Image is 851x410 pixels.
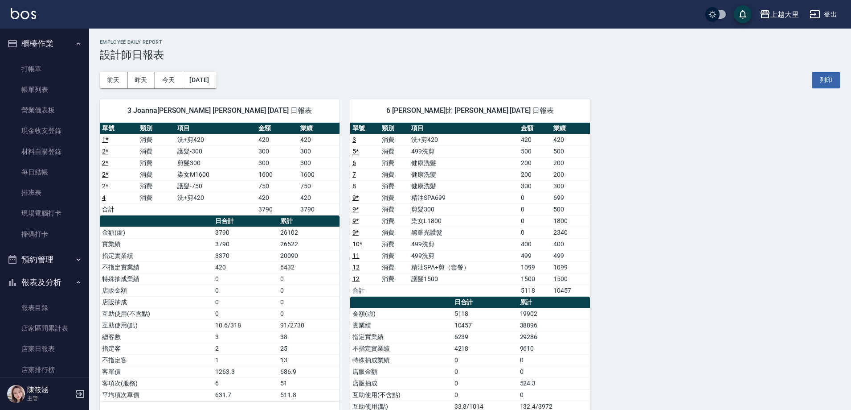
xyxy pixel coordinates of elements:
[518,308,590,319] td: 19902
[452,343,518,354] td: 4218
[27,385,73,394] h5: 陳筱涵
[256,123,298,134] th: 金額
[350,343,452,354] td: 不指定實業績
[213,308,278,319] td: 0
[4,32,86,55] button: 櫃檯作業
[519,227,551,238] td: 0
[452,377,518,389] td: 0
[213,273,278,285] td: 0
[298,145,340,157] td: 300
[518,297,590,308] th: 累計
[100,354,213,366] td: 不指定客
[551,123,590,134] th: 業績
[100,389,213,401] td: 平均項次單價
[175,145,256,157] td: 護髮-300
[213,227,278,238] td: 3790
[175,157,256,169] td: 剪髮300
[4,360,86,380] a: 店家排行榜
[213,377,278,389] td: 6
[551,250,590,261] td: 499
[409,238,518,250] td: 499洗剪
[409,192,518,203] td: 精油SPA699
[100,366,213,377] td: 客單價
[278,215,340,227] th: 累計
[213,366,278,377] td: 1263.3
[138,180,176,192] td: 消費
[100,308,213,319] td: 互助使用(不含點)
[519,261,551,273] td: 1099
[213,238,278,250] td: 3790
[350,366,452,377] td: 店販金額
[4,203,86,224] a: 現場電腦打卡
[551,238,590,250] td: 400
[812,72,840,88] button: 列印
[138,157,176,169] td: 消費
[350,319,452,331] td: 實業績
[213,343,278,354] td: 2
[551,273,590,285] td: 1500
[278,343,340,354] td: 25
[734,5,752,23] button: save
[278,285,340,296] td: 0
[350,123,380,134] th: 單號
[127,72,155,88] button: 昨天
[298,169,340,180] td: 1600
[278,308,340,319] td: 0
[138,134,176,145] td: 消費
[256,192,298,203] td: 420
[256,157,298,169] td: 300
[551,192,590,203] td: 699
[298,192,340,203] td: 420
[350,331,452,343] td: 指定實業績
[138,169,176,180] td: 消費
[100,273,213,285] td: 特殊抽成業績
[551,261,590,273] td: 1099
[452,331,518,343] td: 6239
[100,331,213,343] td: 總客數
[518,331,590,343] td: 29286
[380,180,409,192] td: 消費
[350,377,452,389] td: 店販抽成
[551,203,590,215] td: 500
[551,145,590,157] td: 500
[551,134,590,145] td: 420
[518,354,590,366] td: 0
[175,123,256,134] th: 項目
[138,123,176,134] th: 類別
[4,318,86,339] a: 店家區間累計表
[519,180,551,192] td: 300
[518,343,590,354] td: 9610
[551,215,590,227] td: 1800
[278,354,340,366] td: 13
[551,169,590,180] td: 200
[519,273,551,285] td: 1500
[352,182,356,190] a: 8
[519,192,551,203] td: 0
[551,157,590,169] td: 200
[4,162,86,182] a: 每日結帳
[4,59,86,79] a: 打帳單
[4,79,86,100] a: 帳單列表
[256,134,298,145] td: 420
[4,100,86,120] a: 營業儀表板
[452,389,518,401] td: 0
[350,308,452,319] td: 金額(虛)
[278,366,340,377] td: 686.9
[100,250,213,261] td: 指定實業績
[380,203,409,215] td: 消費
[213,215,278,227] th: 日合計
[519,145,551,157] td: 500
[298,157,340,169] td: 300
[100,215,340,401] table: a dense table
[380,157,409,169] td: 消費
[138,145,176,157] td: 消費
[175,192,256,203] td: 洗+剪420
[519,250,551,261] td: 499
[380,169,409,180] td: 消費
[380,238,409,250] td: 消費
[409,250,518,261] td: 499洗剪
[256,169,298,180] td: 1600
[519,157,551,169] td: 200
[278,331,340,343] td: 38
[518,319,590,331] td: 38896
